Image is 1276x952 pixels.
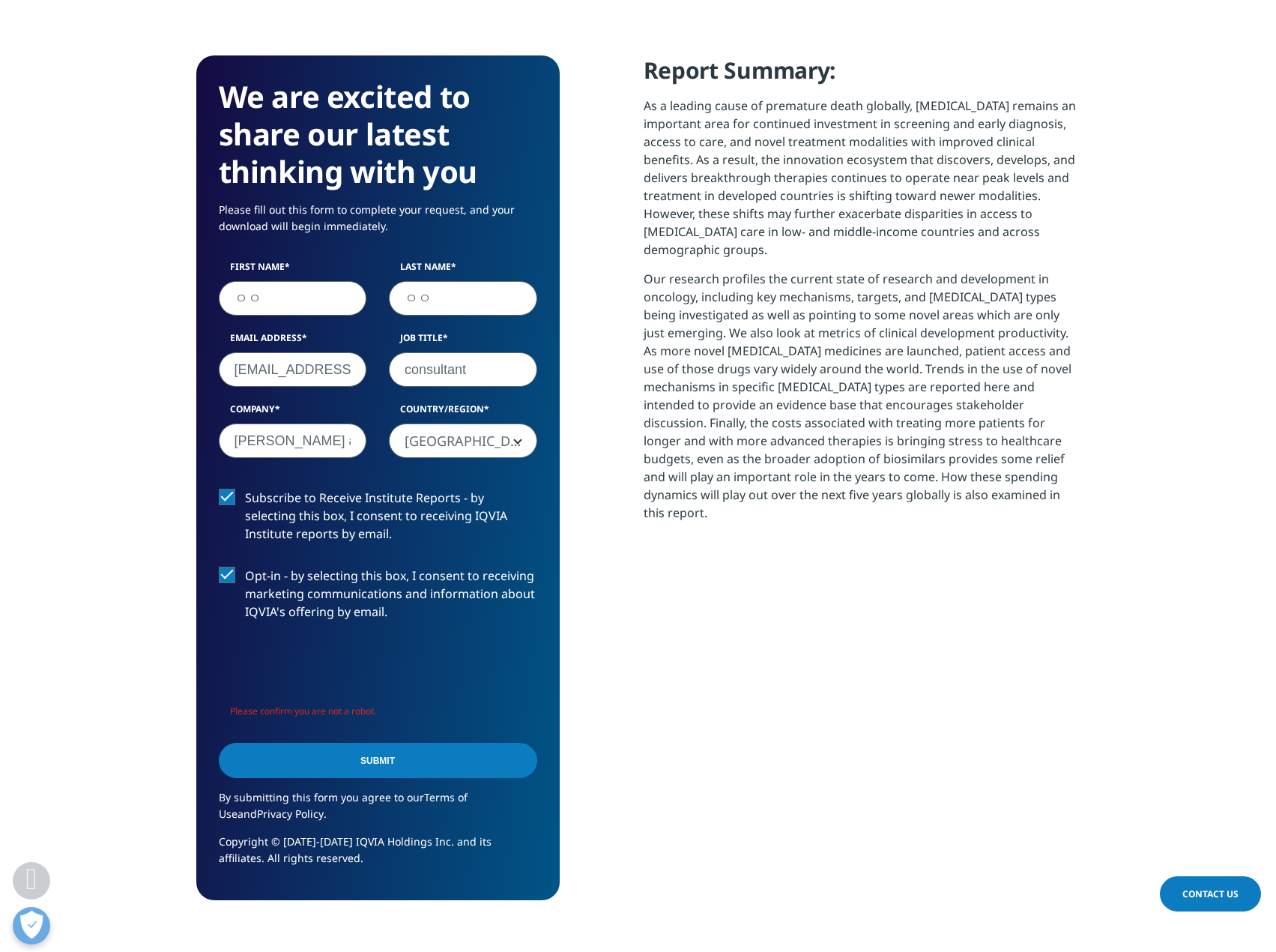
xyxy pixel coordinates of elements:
h4: Report Summary: [644,55,1080,97]
label: Job Title [389,331,537,352]
p: Copyright © [DATE]-[DATE] IQVIA Holdings Inc. and its affiliates. All rights reserved. [219,834,537,878]
label: Country/Region [389,403,537,424]
span: United States [390,424,536,459]
span: United States [389,424,537,458]
label: Subscribe to Receive Institute Reports - by selecting this box, I consent to receiving IQVIA Inst... [219,489,537,551]
p: Our research profiles the current state of research and development in oncology, including key me... [644,270,1080,533]
p: As a leading cause of premature death globally, [MEDICAL_DATA] remains an important area for cont... [644,97,1080,270]
p: Please fill out this form to complete your request, and your download will begin immediately. [219,202,537,246]
label: Company [219,403,367,424]
span: Contact Us [1182,888,1239,900]
span: Please confirm you are not a robot. [230,705,376,717]
label: Opt-in - by selecting this box, I consent to receiving marketing communications and information a... [219,567,537,629]
a: Contact Us [1160,876,1261,912]
button: Open Preferences [13,907,50,945]
iframe: reCAPTCHA [219,645,447,703]
input: Submit [219,743,537,778]
p: By submitting this form you agree to our and . [219,789,537,834]
label: Last Name [389,260,537,281]
h3: We are excited to share our latest thinking with you [219,78,537,190]
a: Privacy Policy [257,807,324,821]
label: Email Address [219,331,367,352]
label: First Name [219,260,367,281]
